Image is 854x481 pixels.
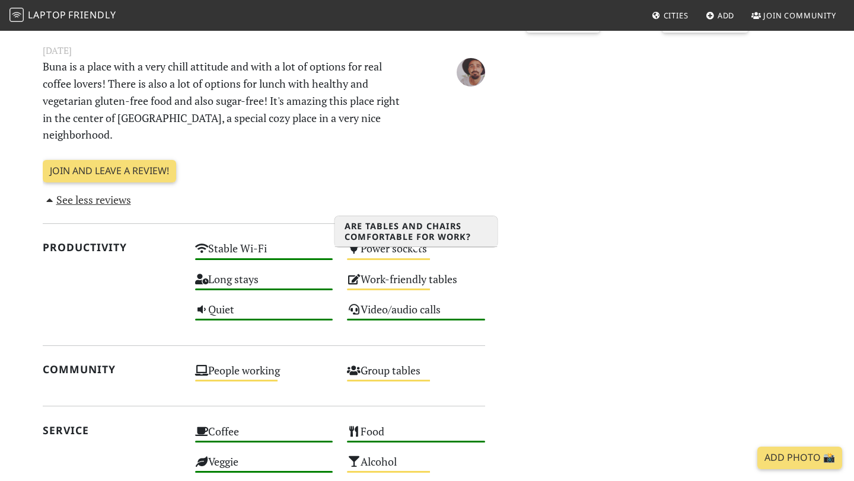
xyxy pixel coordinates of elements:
img: LaptopFriendly [9,8,24,22]
a: See less reviews [43,193,131,207]
p: Buna is a place with a very chill attitude and with a lot of options for real coffee lovers! Ther... [36,58,416,143]
small: [DATE] [36,43,492,58]
a: Cities [647,5,693,26]
a: LaptopFriendly LaptopFriendly [9,5,116,26]
a: Join Community [747,5,841,26]
div: Food [340,422,492,452]
span: Laptop [28,8,66,21]
span: Ricardo Oliveira [457,64,485,78]
h2: Service [43,424,181,437]
span: Add [718,10,735,21]
div: Work-friendly tables [340,270,492,300]
h3: Are tables and chairs comfortable for work? [335,216,498,247]
div: Power sockets [340,239,492,269]
div: Video/audio calls [340,300,492,330]
div: Long stays [188,270,340,300]
div: Quiet [188,300,340,330]
div: Coffee [188,422,340,452]
div: Stable Wi-Fi [188,239,340,269]
span: Join Community [763,10,836,21]
div: Group tables [340,361,492,391]
h2: Community [43,363,181,376]
img: 1454-ricardo.jpg [457,58,485,86]
div: People working [188,361,340,391]
a: Join and leave a review! [43,160,176,182]
a: Add [701,5,740,26]
span: Friendly [68,8,116,21]
span: Cities [664,10,689,21]
h2: Productivity [43,241,181,254]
